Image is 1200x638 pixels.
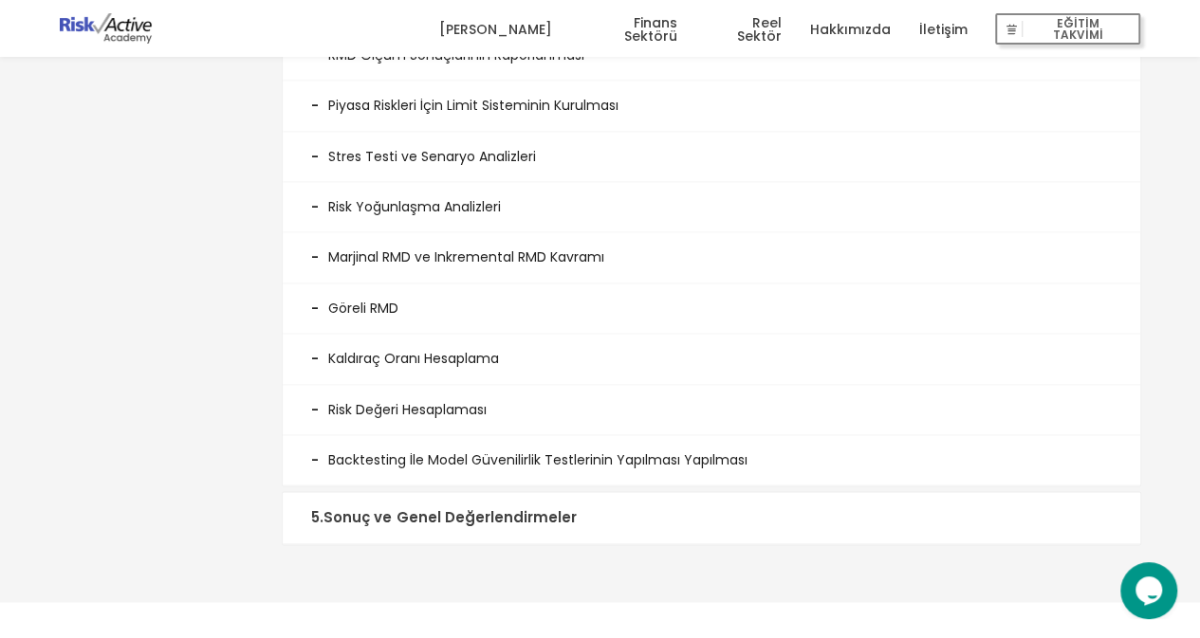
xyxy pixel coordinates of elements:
[1120,562,1181,619] iframe: chat widget
[995,13,1140,46] button: EĞİTİM TAKVİMİ
[283,492,1140,544] summary: 5.Sonuç ve Genel Değerlendirmeler
[283,132,1140,182] li: Stres Testi ve Senaryo Analizleri
[283,182,1140,232] li: Risk Yoğunlaşma Analizleri
[283,232,1140,283] li: Marjinal RMD ve Inkremental RMD Kavramı
[995,1,1140,58] a: EĞİTİM TAKVİMİ
[1023,16,1133,43] span: EĞİTİM TAKVİMİ
[580,1,677,58] a: Finans Sektörü
[809,1,890,58] a: Hakkımızda
[283,334,1140,384] li: Kaldıraç Oranı Hesaplama
[283,385,1140,435] li: Risk Değeri Hesaplaması
[283,283,1140,334] li: Göreli RMD
[706,1,781,58] a: Reel Sektör
[283,435,1140,485] li: Backtesting İle Model Güvenilirlik Testlerinin Yapılması Yapılması
[283,81,1140,131] li: Piyasa Riskleri İçin Limit Sisteminin Kurulması
[918,1,967,58] a: İletişim
[60,13,153,44] img: logo-dark.png
[438,1,551,58] a: [PERSON_NAME]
